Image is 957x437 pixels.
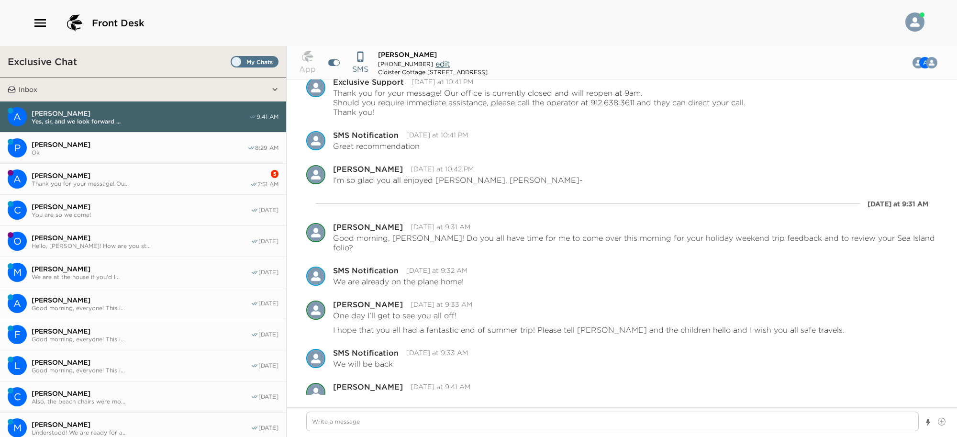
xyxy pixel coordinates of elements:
time: 2025-09-01T13:31:01.277Z [411,223,470,231]
button: Show templates [925,414,932,431]
span: We are at the house if you'd l... [32,273,251,280]
span: [PERSON_NAME] [32,420,251,429]
img: A [306,223,325,242]
span: [PERSON_NAME] [32,109,249,118]
div: Andrena Martin [926,57,937,68]
img: A [306,165,325,184]
span: Hello, [PERSON_NAME]! How are you st... [32,242,251,249]
div: Finn Rankin [8,325,27,344]
span: [DATE] [258,362,278,370]
div: [PERSON_NAME] [333,165,403,173]
span: Thank you for your message! Ou... [32,180,250,187]
time: 2025-09-01T02:41:17.517Z [406,131,468,139]
div: L [8,356,27,375]
span: Ok [32,149,247,156]
time: 2025-09-01T13:41:07.803Z [411,382,470,391]
div: Andrew Crowley [8,107,27,126]
div: Andrena Martin [306,383,325,402]
p: Inbox [19,85,37,94]
span: You are so welcome! [32,211,251,218]
div: Andrena Martin [306,223,325,242]
time: 2025-09-01T02:41:00.105Z [412,78,473,86]
p: Thank you for your message! Our office is currently closed and will reopen at 9am. [333,88,746,98]
div: SMS Notification [306,267,325,286]
div: C [8,201,27,220]
img: S [306,267,325,286]
p: Should you require immediate assistance, please call the operator at 912.638.3611 and they can di... [333,98,746,107]
div: [DATE] at 9:31 AM [868,199,928,209]
textarea: Write a message [306,412,919,432]
div: C [8,387,27,406]
div: Philip Wise [8,138,27,157]
div: F [8,325,27,344]
div: Andrena Martin [306,301,325,320]
span: [DATE] [258,424,278,432]
div: SMS Notification [306,349,325,368]
p: SMS [352,63,368,75]
img: S [306,349,325,368]
div: SMS Notification [333,131,399,139]
span: Also, the beach chairs were mo... [32,398,251,405]
time: 2025-09-01T13:33:41.809Z [406,348,468,357]
div: A [8,107,27,126]
span: [PERSON_NAME] [378,50,437,59]
div: Andrena Martin [306,165,325,184]
img: A [306,383,325,402]
span: [DATE] [258,331,278,338]
span: [DATE] [258,206,278,214]
span: [PERSON_NAME] [32,296,251,304]
div: Andrew Johnson [8,294,27,313]
span: [PERSON_NAME] [32,140,247,149]
span: Good morning, everyone! This i... [32,367,251,374]
span: [DATE] [258,393,278,401]
p: App [299,63,316,75]
div: Cloister Cottage [STREET_ADDRESS] [378,68,488,76]
span: [PERSON_NAME] [32,265,251,273]
span: [PERSON_NAME] [32,202,251,211]
p: I hope that you all had a fantastic end of summer trip! Please tell [PERSON_NAME] and the childre... [333,325,845,335]
p: We are already on the plane home! [333,277,464,286]
div: Ashley Herschend [8,169,27,189]
time: 2025-09-01T13:32:22.538Z [406,266,467,275]
div: SMS Notification [306,131,325,150]
span: [PERSON_NAME] [32,234,251,242]
img: logo [63,11,86,34]
span: Front Desk [92,16,145,30]
div: Osvaldo Pico [8,232,27,251]
div: P [8,138,27,157]
span: 9:41 AM [256,113,278,121]
div: Catherone Johnson [8,201,27,220]
div: M [8,263,27,282]
p: Good morning, [PERSON_NAME]! Do you all have time for me to come over this morning for your holid... [333,233,938,252]
p: I’m so glad you all enjoyed [PERSON_NAME], [PERSON_NAME]- [333,175,583,185]
span: [PHONE_NUMBER] [378,60,433,67]
span: [DATE] [258,269,278,276]
span: [PERSON_NAME] [32,389,251,398]
div: [PERSON_NAME] [333,223,403,231]
div: Exclusive Support [306,78,325,97]
span: [PERSON_NAME] [32,358,251,367]
button: Inbox [16,78,271,101]
span: [PERSON_NAME] [32,171,250,180]
p: Great recommendation [333,141,420,151]
div: [PERSON_NAME] [333,383,403,391]
div: SMS Notification [333,349,399,357]
div: Exclusive Support [333,78,404,86]
time: 2025-09-01T13:33:07.144Z [411,300,472,309]
p: We will be back [333,359,393,369]
div: A [8,169,27,189]
p: Yes, sir, and we look forward to it!! [333,393,461,403]
div: [PERSON_NAME] [333,301,403,308]
h3: Exclusive Chat [8,56,77,67]
p: One day I’ll get to see you all off! [333,311,456,320]
time: 2025-09-01T02:42:06.927Z [411,165,474,173]
div: Lance Johnson [8,356,27,375]
div: 5 [271,170,278,178]
img: E [306,78,325,97]
span: Good morning, everyone! This i... [32,336,251,343]
div: Carrie Johnson [8,387,27,406]
label: Set all destinations [231,56,278,67]
img: A [306,301,325,320]
button: AAO [900,53,945,72]
span: 8:29 AM [255,144,278,152]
